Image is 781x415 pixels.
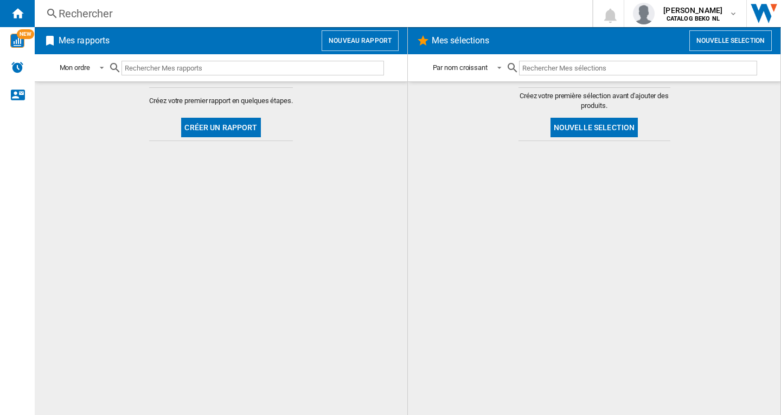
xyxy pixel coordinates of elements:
input: Rechercher Mes sélections [519,61,757,75]
img: wise-card.svg [10,34,24,48]
button: Nouvelle selection [550,118,638,137]
button: Nouveau rapport [322,30,399,51]
span: Créez votre premier rapport en quelques étapes. [149,96,292,106]
img: profile.jpg [633,3,655,24]
input: Rechercher Mes rapports [121,61,384,75]
h2: Mes sélections [430,30,491,51]
h2: Mes rapports [56,30,112,51]
div: Rechercher [59,6,564,21]
button: Créer un rapport [181,118,260,137]
button: Nouvelle selection [689,30,772,51]
span: NEW [17,29,34,39]
span: Créez votre première sélection avant d'ajouter des produits. [518,91,670,111]
div: Mon ordre [60,63,90,72]
img: alerts-logo.svg [11,61,24,74]
span: [PERSON_NAME] [663,5,722,16]
b: CATALOG BEKO NL [667,15,720,22]
div: Par nom croissant [433,63,488,72]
